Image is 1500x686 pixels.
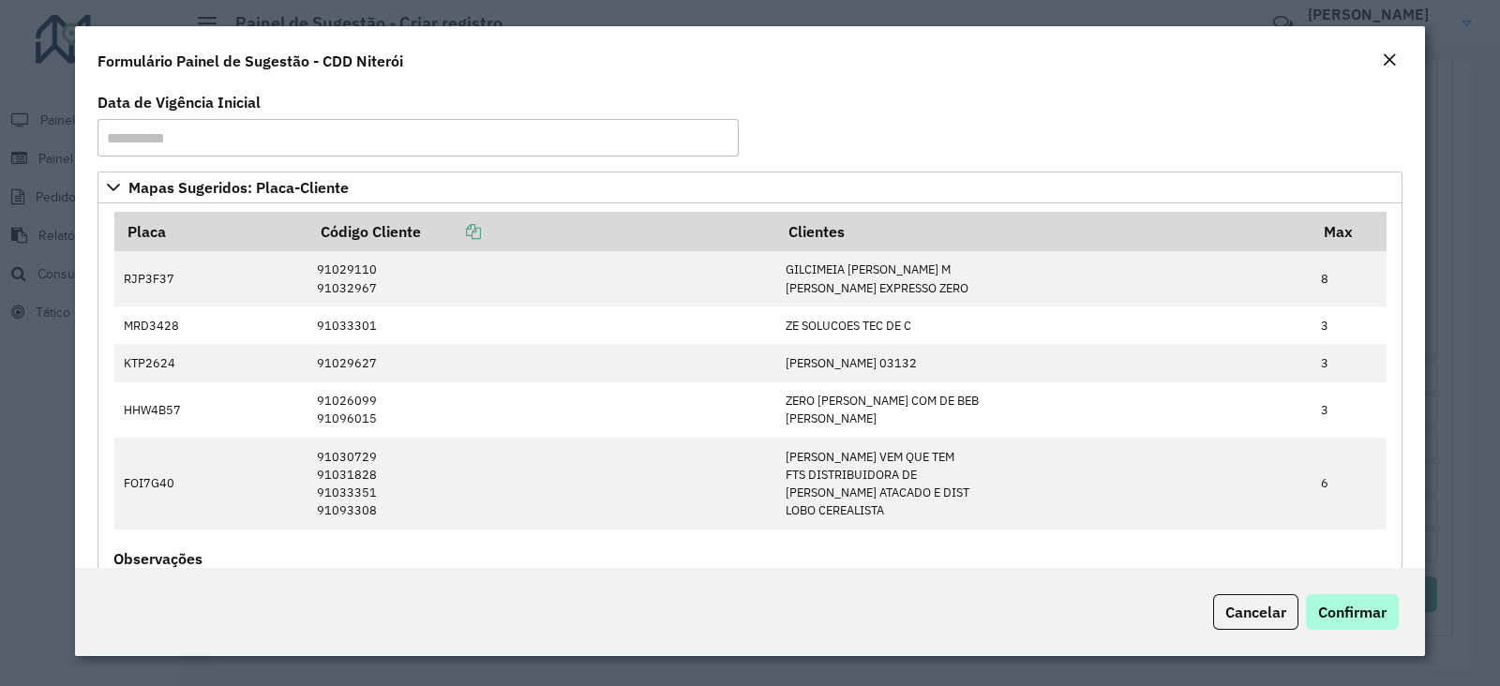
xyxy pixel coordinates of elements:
button: Confirmar [1306,594,1399,630]
a: Mapas Sugeridos: Placa-Cliente [97,171,1402,203]
td: 91029110 91032967 [307,251,775,306]
td: 3 [1312,306,1387,344]
h4: Formulário Painel de Sugestão - CDD Niterói [97,50,403,72]
button: Cancelar [1213,594,1298,630]
th: Max [1312,212,1387,251]
td: HHW4B57 [114,382,307,438]
label: Observações [113,547,202,570]
td: 91029627 [307,344,775,381]
td: 8 [1312,251,1387,306]
td: 6 [1312,438,1387,529]
td: [PERSON_NAME] 03132 [775,344,1311,381]
td: KTP2624 [114,344,307,381]
td: 91026099 91096015 [307,382,775,438]
td: 91030729 91031828 91033351 91093308 [307,438,775,529]
label: Data de Vigência Inicial [97,91,261,113]
th: Placa [114,212,307,251]
button: Close [1376,49,1402,73]
td: MRD3428 [114,306,307,344]
td: 3 [1312,382,1387,438]
td: FOI7G40 [114,438,307,529]
td: 3 [1312,344,1387,381]
th: Código Cliente [307,212,775,251]
td: ZERO [PERSON_NAME] COM DE BEB [PERSON_NAME] [775,382,1311,438]
td: RJP3F37 [114,251,307,306]
span: Confirmar [1318,603,1387,621]
td: GILCIMEIA [PERSON_NAME] M [PERSON_NAME] EXPRESSO ZERO [775,251,1311,306]
td: [PERSON_NAME] VEM QUE TEM FTS DISTRIBUIDORA DE [PERSON_NAME] ATACADO E DIST LOBO CEREALISTA [775,438,1311,529]
th: Clientes [775,212,1311,251]
td: 91033301 [307,306,775,344]
a: Copiar [421,222,481,241]
em: Fechar [1382,52,1397,67]
span: Mapas Sugeridos: Placa-Cliente [128,180,349,195]
td: ZE SOLUCOES TEC DE C [775,306,1311,344]
span: Cancelar [1225,603,1286,621]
